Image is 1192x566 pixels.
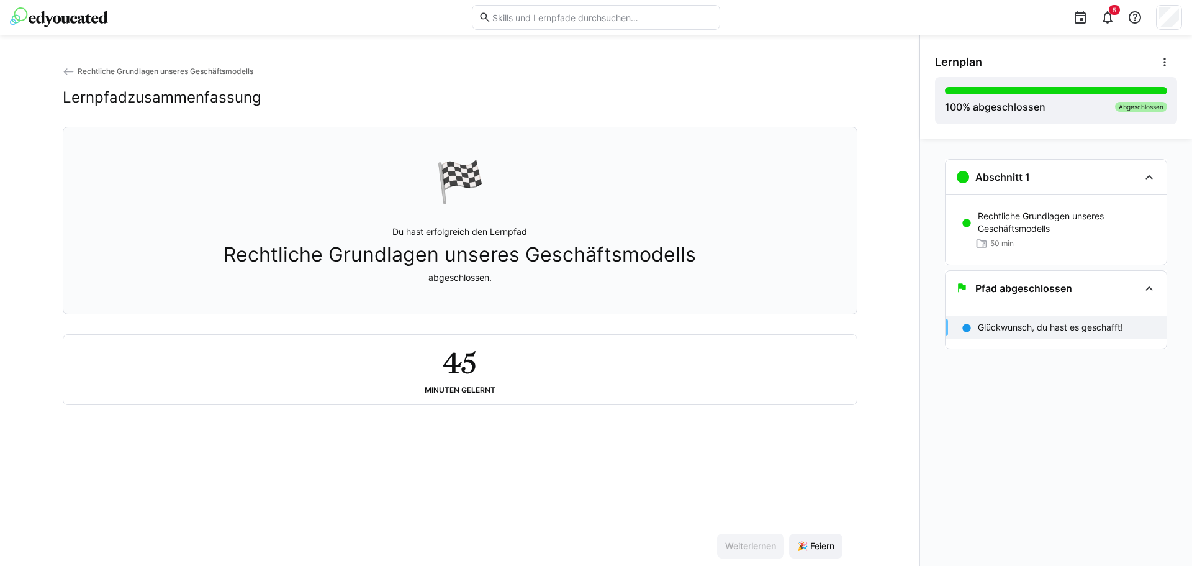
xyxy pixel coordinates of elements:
h2: Lernpfadzusammenfassung [63,88,261,107]
p: Glückwunsch, du hast es geschafft! [978,321,1123,334]
div: 🏁 [435,157,485,206]
span: 🎉 Feiern [795,540,836,552]
span: Rechtliche Grundlagen unseres Geschäftsmodells [223,243,696,267]
a: Rechtliche Grundlagen unseres Geschäftsmodells [63,66,254,76]
p: Rechtliche Grundlagen unseres Geschäftsmodells [978,210,1157,235]
span: Lernplan [935,55,982,69]
button: 🎉 Feiern [789,534,842,559]
h2: 45 [443,345,476,381]
span: Rechtliche Grundlagen unseres Geschäftsmodells [78,66,253,76]
h3: Pfad abgeschlossen [975,282,1072,294]
span: 100 [945,101,962,113]
button: Weiterlernen [717,534,784,559]
h3: Abschnitt 1 [975,171,1030,183]
span: 50 min [990,239,1014,249]
div: Minuten gelernt [425,386,495,395]
p: Du hast erfolgreich den Lernpfad abgeschlossen. [223,226,696,284]
div: Abgeschlossen [1115,102,1167,112]
div: % abgeschlossen [945,99,1045,114]
input: Skills und Lernpfade durchsuchen… [491,12,713,23]
span: 5 [1113,6,1116,14]
span: Weiterlernen [723,540,778,552]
